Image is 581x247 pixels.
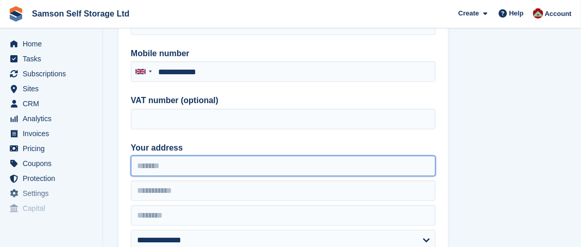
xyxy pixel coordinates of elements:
a: menu [5,141,97,156]
span: Subscriptions [23,67,84,81]
img: Ian [533,8,543,19]
label: Mobile number [131,47,436,60]
a: menu [5,67,97,81]
img: stora-icon-8386f47178a22dfd0bd8f6a31ec36ba5ce8667c1dd55bd0f319d3a0aa187defe.svg [8,6,24,22]
a: menu [5,126,97,141]
a: Samson Self Storage Ltd [28,5,133,22]
span: Pricing [23,141,84,156]
span: Tasks [23,52,84,66]
span: Protection [23,171,84,186]
a: menu [5,37,97,51]
a: menu [5,171,97,186]
a: menu [5,186,97,201]
a: menu [5,52,97,66]
span: Invoices [23,126,84,141]
a: menu [5,96,97,111]
span: CRM [23,96,84,111]
span: Coupons [23,156,84,171]
a: menu [5,156,97,171]
span: Capital [23,201,84,216]
a: menu [5,81,97,96]
a: menu [5,111,97,126]
span: Analytics [23,111,84,126]
a: menu [5,201,97,216]
span: Sites [23,81,84,96]
label: VAT number (optional) [131,94,436,107]
span: Home [23,37,84,51]
span: Create [458,8,479,19]
label: Your address [131,142,436,154]
span: Settings [23,186,84,201]
span: Help [509,8,524,19]
div: United Kingdom: +44 [131,62,155,81]
span: Account [545,9,572,19]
